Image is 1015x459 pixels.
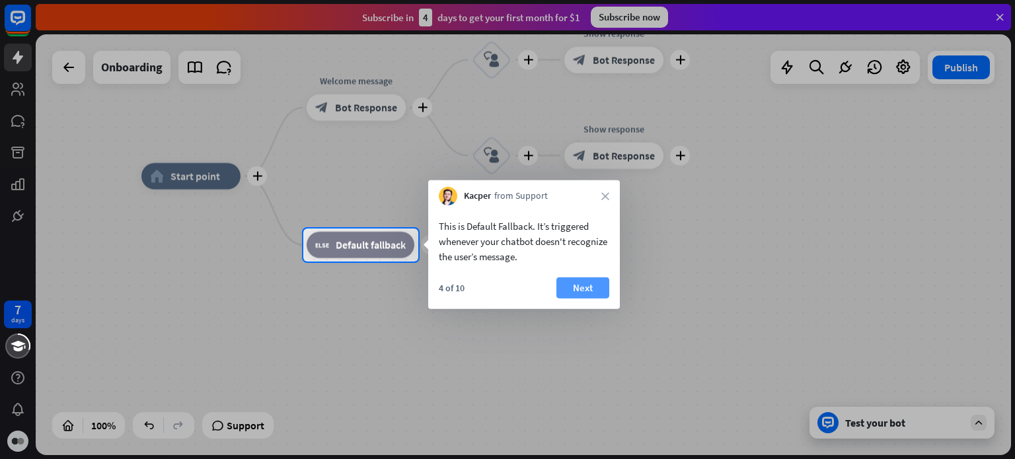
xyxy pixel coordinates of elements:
span: Kacper [464,190,491,203]
i: block_fallback [315,238,329,252]
div: This is Default Fallback. It’s triggered whenever your chatbot doesn't recognize the user’s message. [439,219,609,264]
i: close [601,192,609,200]
button: Next [556,277,609,299]
span: from Support [494,190,548,203]
span: Default fallback [336,238,406,252]
div: 4 of 10 [439,282,465,294]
